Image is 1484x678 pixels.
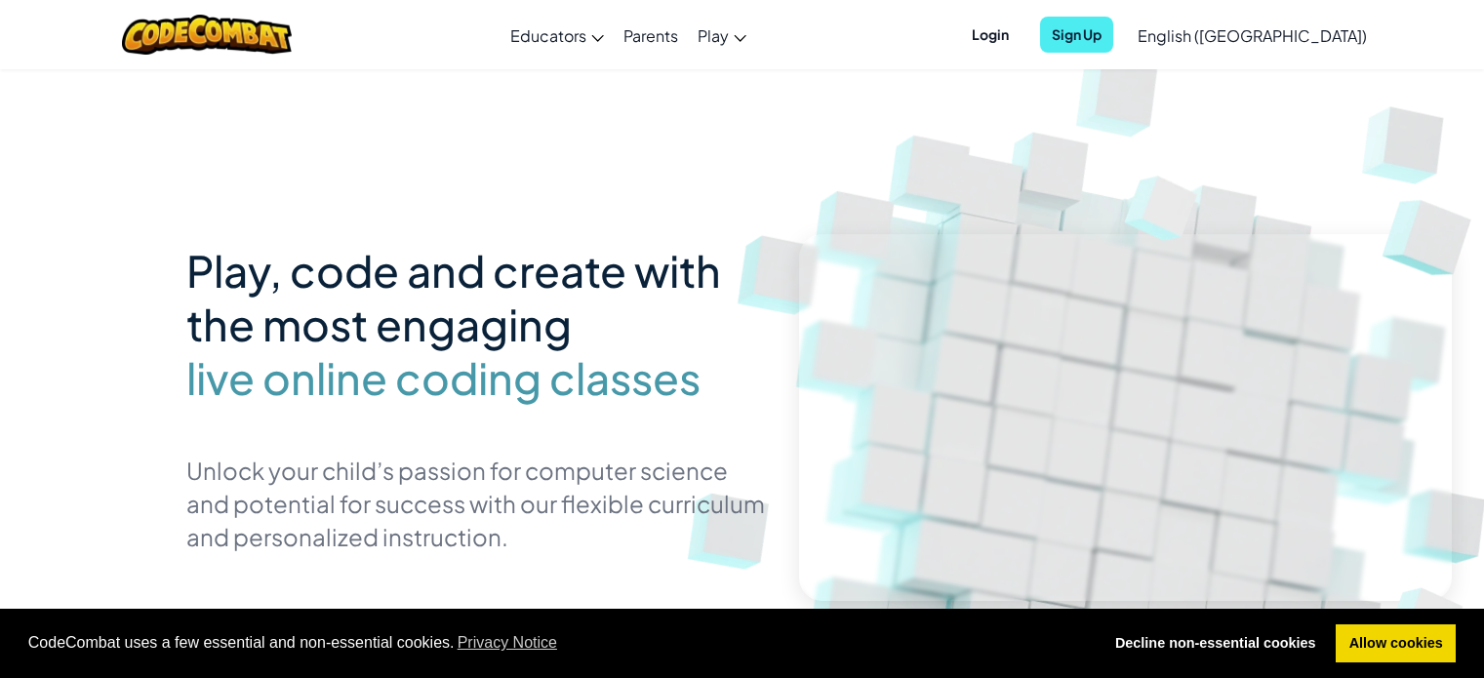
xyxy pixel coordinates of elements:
[960,17,1021,53] button: Login
[122,15,293,55] img: CodeCombat logo
[614,9,688,61] a: Parents
[186,243,721,351] span: Play, code and create with the most engaging
[186,454,770,553] p: Unlock your child’s passion for computer science and potential for success with our flexible curr...
[510,25,586,46] span: Educators
[1138,25,1367,46] span: English ([GEOGRAPHIC_DATA])
[1040,17,1113,53] button: Sign Up
[1096,144,1232,268] img: Overlap cubes
[455,628,561,658] a: learn more about cookies
[688,9,756,61] a: Play
[28,628,1087,658] span: CodeCombat uses a few essential and non-essential cookies.
[501,9,614,61] a: Educators
[1336,624,1456,663] a: allow cookies
[1128,9,1377,61] a: English ([GEOGRAPHIC_DATA])
[186,351,701,405] span: live online coding classes
[698,25,729,46] span: Play
[1102,624,1329,663] a: deny cookies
